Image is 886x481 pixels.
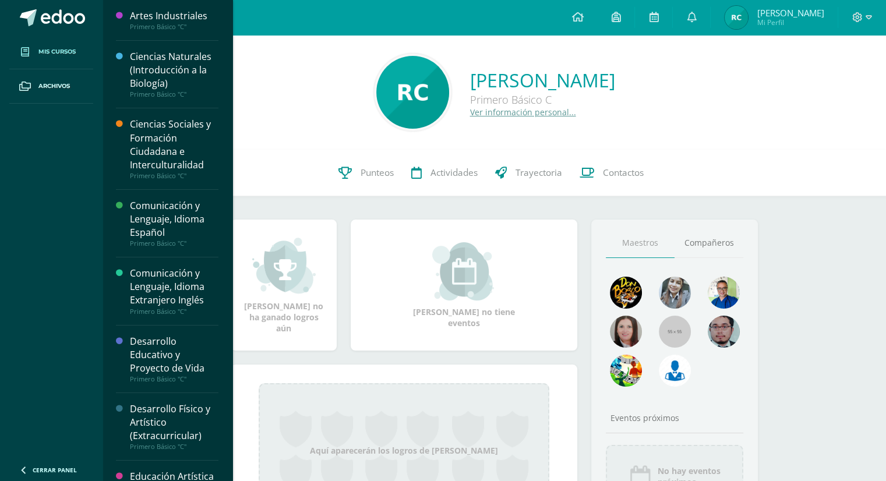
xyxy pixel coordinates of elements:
[610,355,642,387] img: a43eca2235894a1cc1b3d6ce2f11d98a.png
[130,199,218,239] div: Comunicación y Lenguaje, Idioma Español
[130,307,218,316] div: Primero Básico "C"
[516,167,562,179] span: Trayectoria
[130,199,218,247] a: Comunicación y Lenguaje, Idioma EspañolPrimero Básico "C"
[757,7,824,19] span: [PERSON_NAME]
[130,335,218,383] a: Desarrollo Educativo y Proyecto de VidaPrimero Básico "C"
[130,90,218,98] div: Primero Básico "C"
[757,17,824,27] span: Mi Perfil
[361,167,394,179] span: Punteos
[130,443,218,451] div: Primero Básico "C"
[130,118,218,171] div: Ciencias Sociales y Formación Ciudadana e Interculturalidad
[130,267,218,315] a: Comunicación y Lenguaje, Idioma Extranjero InglésPrimero Básico "C"
[603,167,644,179] span: Contactos
[610,316,642,348] img: 67c3d6f6ad1c930a517675cdc903f95f.png
[130,9,218,31] a: Artes IndustrialesPrimero Básico "C"
[470,107,576,118] a: Ver información personal...
[406,242,523,328] div: [PERSON_NAME] no tiene eventos
[708,316,740,348] img: d0e54f245e8330cebada5b5b95708334.png
[130,402,218,443] div: Desarrollo Físico y Artístico (Extracurricular)
[430,167,478,179] span: Actividades
[130,375,218,383] div: Primero Básico "C"
[130,50,218,90] div: Ciencias Naturales (Introducción a la Biología)
[9,35,93,69] a: Mis cursos
[38,47,76,56] span: Mis cursos
[130,23,218,31] div: Primero Básico "C"
[470,93,615,107] div: Primero Básico C
[486,150,571,196] a: Trayectoria
[571,150,652,196] a: Contactos
[242,236,325,334] div: [PERSON_NAME] no ha ganado logros aún
[130,172,218,180] div: Primero Básico "C"
[725,6,748,29] img: 26a00f5eb213dc1aa4cded5c7343e6cd.png
[708,277,740,309] img: 10741f48bcca31577cbcd80b61dad2f3.png
[675,228,743,258] a: Compañeros
[130,267,218,307] div: Comunicación y Lenguaje, Idioma Extranjero Inglés
[33,466,77,474] span: Cerrar panel
[130,50,218,98] a: Ciencias Naturales (Introducción a la Biología)Primero Básico "C"
[659,355,691,387] img: e63a902289343e96739d5c590eb21bcd.png
[659,277,691,309] img: 45bd7986b8947ad7e5894cbc9b781108.png
[376,56,449,129] img: 7d57425d83ab28b07621402b37018d2e.png
[432,242,496,300] img: event_small.png
[470,68,615,93] a: [PERSON_NAME]
[252,236,316,295] img: achievement_small.png
[130,335,218,375] div: Desarrollo Educativo y Proyecto de Vida
[403,150,486,196] a: Actividades
[610,277,642,309] img: 29fc2a48271e3f3676cb2cb292ff2552.png
[659,316,691,348] img: 55x55
[9,69,93,104] a: Archivos
[606,412,743,423] div: Eventos próximos
[130,118,218,179] a: Ciencias Sociales y Formación Ciudadana e InterculturalidadPrimero Básico "C"
[130,9,218,23] div: Artes Industriales
[38,82,70,91] span: Archivos
[130,239,218,247] div: Primero Básico "C"
[330,150,403,196] a: Punteos
[606,228,675,258] a: Maestros
[130,402,218,451] a: Desarrollo Físico y Artístico (Extracurricular)Primero Básico "C"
